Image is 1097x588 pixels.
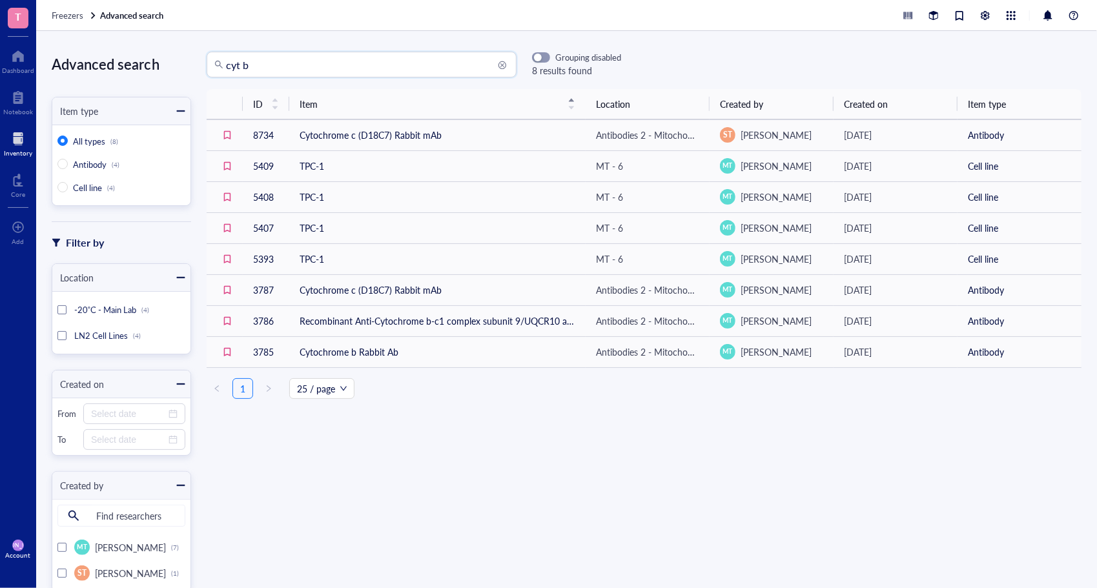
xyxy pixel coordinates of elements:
[2,66,34,74] div: Dashboard
[958,181,1082,212] td: Cell line
[243,305,289,336] td: 3786
[844,190,947,204] div: [DATE]
[723,347,732,356] span: MT
[289,89,586,119] th: Item
[265,385,272,392] span: right
[52,377,104,391] div: Created on
[77,567,87,579] span: ST
[741,221,812,234] span: [PERSON_NAME]
[741,159,812,172] span: [PERSON_NAME]
[958,212,1082,243] td: Cell line
[555,52,621,63] div: Grouping disabled
[844,128,947,142] div: [DATE]
[289,119,586,150] td: Cytochrome c (D18C7) Rabbit mAb
[57,408,78,420] div: From
[596,128,699,142] div: Antibodies 2 - Mitochondria
[258,378,279,399] button: right
[958,119,1082,150] td: Antibody
[57,434,78,445] div: To
[74,329,128,341] span: LN2 Cell Lines
[3,87,33,116] a: Notebook
[723,285,732,294] span: MT
[73,135,105,147] span: All types
[243,336,289,367] td: 3785
[2,46,34,74] a: Dashboard
[6,551,31,559] div: Account
[844,345,947,359] div: [DATE]
[253,97,263,111] span: ID
[741,128,812,141] span: [PERSON_NAME]
[741,345,812,358] span: [PERSON_NAME]
[958,305,1082,336] td: Antibody
[52,10,97,21] a: Freezers
[596,159,623,173] div: MT - 6
[110,137,118,145] div: (8)
[232,378,253,399] li: 1
[532,63,621,77] div: 8 results found
[289,150,586,181] td: TPC-1
[207,378,227,399] li: Previous Page
[958,243,1082,274] td: Cell line
[91,432,166,447] input: Select date
[243,212,289,243] td: 5407
[289,212,586,243] td: TPC-1
[834,89,958,119] th: Created on
[73,181,102,194] span: Cell line
[74,303,137,316] span: -20˚C - Main Lab
[723,129,732,141] span: ST
[596,283,699,297] div: Antibodies 2 - Mitochondria
[958,150,1082,181] td: Cell line
[741,190,812,203] span: [PERSON_NAME]
[844,159,947,173] div: [DATE]
[289,274,586,305] td: Cytochrome c (D18C7) Rabbit mAb
[723,161,732,170] span: MT
[844,314,947,328] div: [DATE]
[741,314,812,327] span: [PERSON_NAME]
[52,270,94,285] div: Location
[91,407,166,421] input: Select date
[4,128,32,157] a: Inventory
[100,10,166,21] a: Advanced search
[15,8,21,25] span: T
[52,9,83,21] span: Freezers
[243,181,289,212] td: 5408
[289,243,586,274] td: TPC-1
[723,254,732,263] span: MT
[77,542,87,552] span: MT
[11,170,25,198] a: Core
[289,181,586,212] td: TPC-1
[586,89,710,119] th: Location
[243,89,289,119] th: ID
[596,345,699,359] div: Antibodies 2 - Mitochondria
[171,543,179,551] div: (7)
[52,104,98,118] div: Item type
[258,378,279,399] li: Next Page
[596,221,623,235] div: MT - 6
[243,150,289,181] td: 5409
[297,379,347,398] span: 25 / page
[741,283,812,296] span: [PERSON_NAME]
[95,541,166,554] span: [PERSON_NAME]
[233,379,252,398] a: 1
[52,478,103,492] div: Created by
[142,306,150,314] div: (4)
[243,243,289,274] td: 5393
[300,97,560,111] span: Item
[73,158,107,170] span: Antibody
[710,89,834,119] th: Created by
[12,238,25,245] div: Add
[66,234,104,251] div: Filter by
[4,149,32,157] div: Inventory
[723,192,732,201] span: MT
[289,378,354,399] div: Page Size
[207,378,227,399] button: left
[52,52,191,76] div: Advanced search
[243,274,289,305] td: 3787
[596,314,699,328] div: Antibodies 2 - Mitochondria
[112,161,119,168] div: (4)
[133,332,141,340] div: (4)
[723,316,732,325] span: MT
[596,190,623,204] div: MT - 6
[213,385,221,392] span: left
[723,223,732,232] span: MT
